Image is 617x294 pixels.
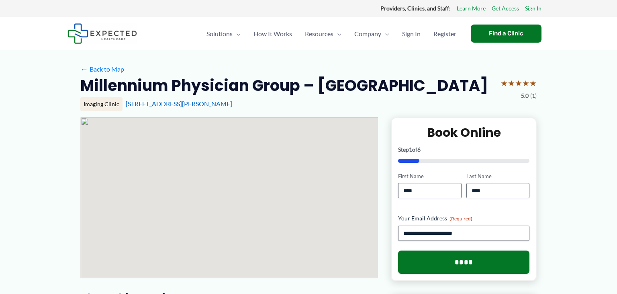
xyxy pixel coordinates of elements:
[398,214,529,222] label: Your Email Address
[417,146,421,153] span: 6
[525,3,541,14] a: Sign In
[305,20,333,48] span: Resources
[521,90,529,101] span: 5.0
[492,3,519,14] a: Get Access
[515,76,522,90] span: ★
[530,90,537,101] span: (1)
[247,20,298,48] a: How It Works
[396,20,427,48] a: Sign In
[529,76,537,90] span: ★
[80,97,123,111] div: Imaging Clinic
[466,173,529,180] label: Last Name
[457,3,486,14] a: Learn More
[433,20,456,48] span: Register
[200,20,247,48] a: SolutionsMenu Toggle
[522,76,529,90] span: ★
[381,20,389,48] span: Menu Toggle
[80,76,488,95] h2: Millennium Physician Group – [GEOGRAPHIC_DATA]
[80,63,124,75] a: ←Back to Map
[348,20,396,48] a: CompanyMenu Toggle
[398,147,529,152] p: Step of
[200,20,463,48] nav: Primary Site Navigation
[333,20,341,48] span: Menu Toggle
[501,76,508,90] span: ★
[253,20,292,48] span: How It Works
[398,125,529,140] h2: Book Online
[402,20,421,48] span: Sign In
[449,216,472,222] span: (Required)
[67,23,137,44] img: Expected Healthcare Logo - side, dark font, small
[206,20,233,48] span: Solutions
[380,5,451,12] strong: Providers, Clinics, and Staff:
[233,20,241,48] span: Menu Toggle
[298,20,348,48] a: ResourcesMenu Toggle
[354,20,381,48] span: Company
[508,76,515,90] span: ★
[409,146,412,153] span: 1
[126,100,232,107] a: [STREET_ADDRESS][PERSON_NAME]
[471,25,541,43] a: Find a Clinic
[427,20,463,48] a: Register
[398,173,461,180] label: First Name
[80,65,88,73] span: ←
